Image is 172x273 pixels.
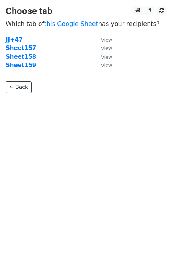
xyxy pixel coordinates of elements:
[6,81,32,93] a: ← Back
[101,45,112,51] small: View
[93,45,112,51] a: View
[93,36,112,43] a: View
[6,45,36,51] a: Sheet157
[6,20,166,28] p: Which tab of has your recipients?
[6,6,166,17] h3: Choose tab
[134,236,172,273] iframe: Chat Widget
[101,37,112,43] small: View
[44,20,98,27] a: this Google Sheet
[93,62,112,69] a: View
[6,36,23,43] a: JJ+47
[93,53,112,60] a: View
[101,54,112,60] small: View
[101,63,112,68] small: View
[6,62,36,69] a: Sheet159
[6,53,36,60] a: Sheet158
